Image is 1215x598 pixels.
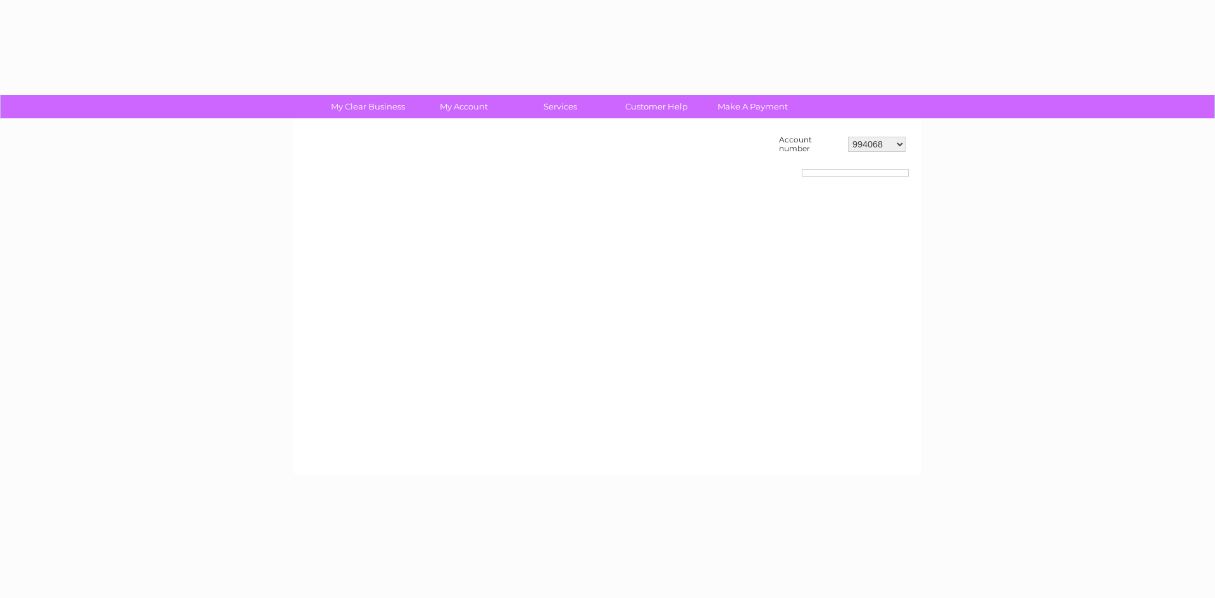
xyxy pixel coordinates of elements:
[316,95,420,118] a: My Clear Business
[776,132,845,156] td: Account number
[508,95,613,118] a: Services
[604,95,709,118] a: Customer Help
[701,95,805,118] a: Make A Payment
[412,95,516,118] a: My Account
